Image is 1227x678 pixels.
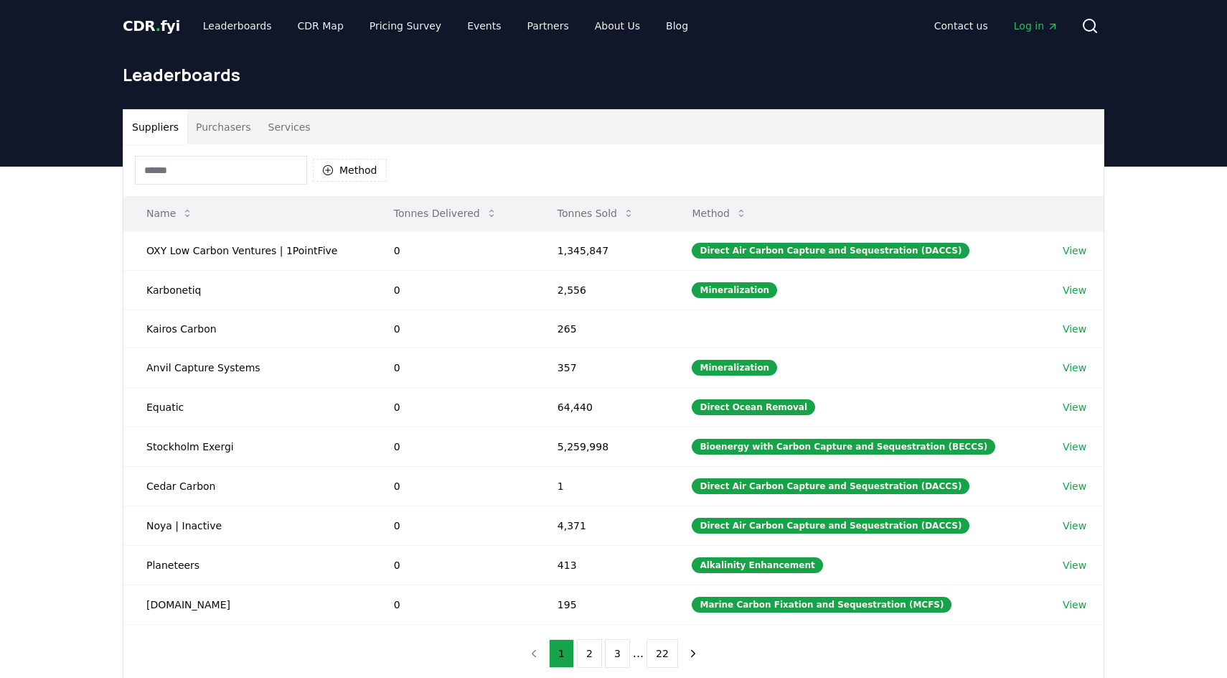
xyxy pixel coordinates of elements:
[546,199,646,228] button: Tonnes Sold
[535,387,669,427] td: 64,440
[692,439,995,455] div: Bioenergy with Carbon Capture and Sequestration (BECCS)
[313,159,387,182] button: Method
[923,13,1070,39] nav: Main
[535,545,669,585] td: 413
[123,270,371,310] td: Karbonetiq
[1063,519,1086,533] a: View
[123,506,371,545] td: Noya | Inactive
[692,557,822,573] div: Alkalinity Enhancement
[371,310,535,348] td: 0
[382,199,509,228] button: Tonnes Delivered
[605,639,630,668] button: 3
[123,231,371,270] td: OXY Low Carbon Ventures | 1PointFive
[535,348,669,387] td: 357
[371,545,535,585] td: 0
[535,585,669,624] td: 195
[1002,13,1070,39] a: Log in
[187,110,260,144] button: Purchasers
[286,13,355,39] a: CDR Map
[371,387,535,427] td: 0
[654,13,700,39] a: Blog
[535,310,669,348] td: 265
[123,63,1104,86] h1: Leaderboards
[371,427,535,466] td: 0
[123,348,371,387] td: Anvil Capture Systems
[371,506,535,545] td: 0
[192,13,283,39] a: Leaderboards
[1063,243,1086,258] a: View
[260,110,319,144] button: Services
[123,16,180,36] a: CDR.fyi
[923,13,1000,39] a: Contact us
[135,199,204,228] button: Name
[123,110,187,144] button: Suppliers
[1063,440,1086,454] a: View
[692,478,969,494] div: Direct Air Carbon Capture and Sequestration (DACCS)
[371,466,535,506] td: 0
[535,427,669,466] td: 5,259,998
[371,348,535,387] td: 0
[1063,322,1086,336] a: View
[681,639,705,668] button: next page
[456,13,512,39] a: Events
[123,427,371,466] td: Stockholm Exergi
[156,17,161,34] span: .
[692,282,777,298] div: Mineralization
[633,645,644,662] li: ...
[535,270,669,310] td: 2,556
[692,597,951,613] div: Marine Carbon Fixation and Sequestration (MCFS)
[123,310,371,348] td: Kairos Carbon
[692,518,969,534] div: Direct Air Carbon Capture and Sequestration (DACCS)
[516,13,580,39] a: Partners
[1063,558,1086,572] a: View
[535,231,669,270] td: 1,345,847
[123,17,180,34] span: CDR fyi
[1014,19,1058,33] span: Log in
[1063,361,1086,375] a: View
[1063,479,1086,493] a: View
[583,13,652,39] a: About Us
[680,199,758,228] button: Method
[358,13,453,39] a: Pricing Survey
[192,13,700,39] nav: Main
[549,639,574,668] button: 1
[1063,283,1086,297] a: View
[535,506,669,545] td: 4,371
[647,639,678,668] button: 22
[123,466,371,506] td: Cedar Carbon
[1063,400,1086,414] a: View
[123,585,371,624] td: [DOMAIN_NAME]
[371,231,535,270] td: 0
[692,243,969,259] div: Direct Air Carbon Capture and Sequestration (DACCS)
[577,639,602,668] button: 2
[692,399,815,415] div: Direct Ocean Removal
[1063,598,1086,612] a: View
[123,545,371,585] td: Planeteers
[692,360,777,376] div: Mineralization
[123,387,371,427] td: Equatic
[535,466,669,506] td: 1
[371,585,535,624] td: 0
[371,270,535,310] td: 0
